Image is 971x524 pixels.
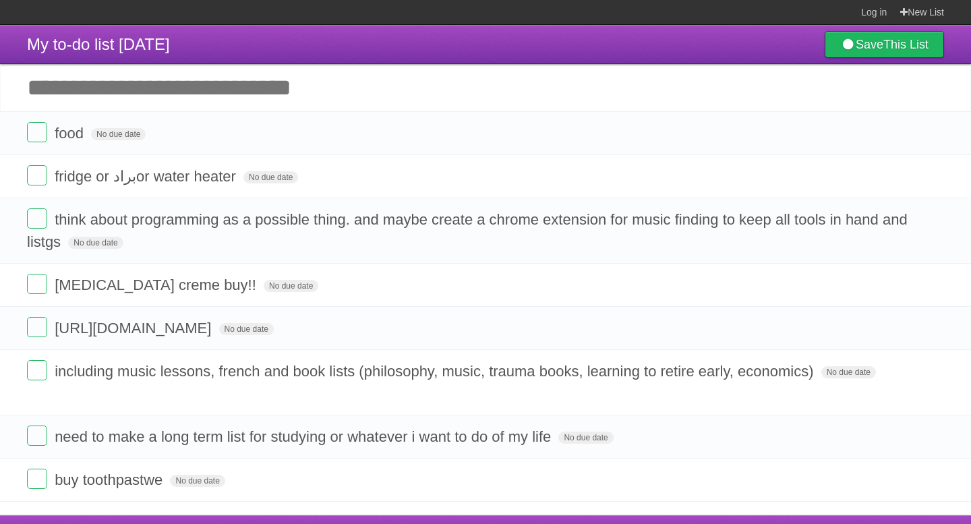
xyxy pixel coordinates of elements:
[243,171,298,183] span: No due date
[825,31,944,58] a: SaveThis List
[27,274,47,294] label: Done
[91,128,146,140] span: No due date
[27,317,47,337] label: Done
[27,211,908,250] span: think about programming as a possible thing. and maybe create a chrome extension for music findin...
[55,471,166,488] span: buy toothpastwe
[883,38,929,51] b: This List
[821,366,876,378] span: No due date
[68,237,123,249] span: No due date
[219,323,274,335] span: No due date
[55,125,87,142] span: food
[27,208,47,229] label: Done
[27,35,170,53] span: My to-do list [DATE]
[27,165,47,185] label: Done
[55,320,214,337] span: [URL][DOMAIN_NAME]
[264,280,318,292] span: No due date
[55,363,817,380] span: including music lessons, french and book lists (philosophy, music, trauma books, learning to reti...
[27,469,47,489] label: Done
[55,276,260,293] span: [MEDICAL_DATA] creme buy!!
[558,432,613,444] span: No due date
[27,122,47,142] label: Done
[27,360,47,380] label: Done
[55,428,554,445] span: need to make a long term list for studying or whatever i want to do of my life
[27,426,47,446] label: Done
[55,168,239,185] span: fridge or برادor water heater
[170,475,225,487] span: No due date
